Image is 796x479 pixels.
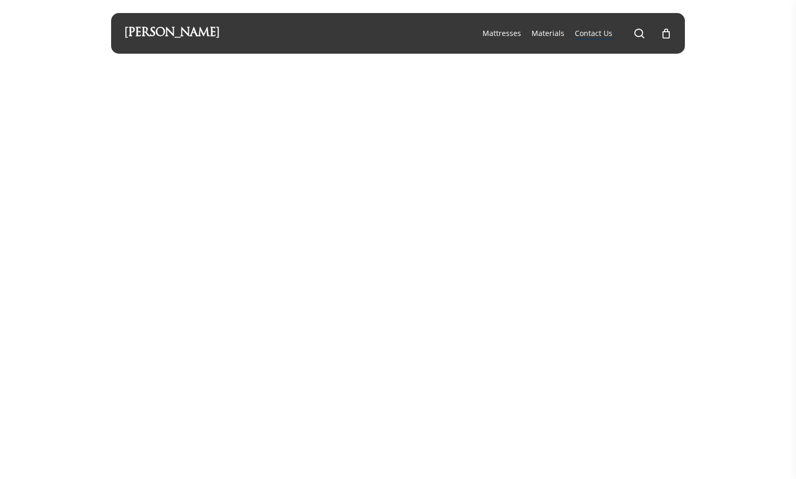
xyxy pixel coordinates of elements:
a: Mattresses [483,28,521,39]
nav: Main Menu [477,13,672,54]
a: Materials [532,28,564,39]
span: Contact Us [575,28,612,38]
span: Mattresses [483,28,521,38]
span: Materials [532,28,564,38]
a: Contact Us [575,28,612,39]
a: [PERSON_NAME] [124,28,220,39]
